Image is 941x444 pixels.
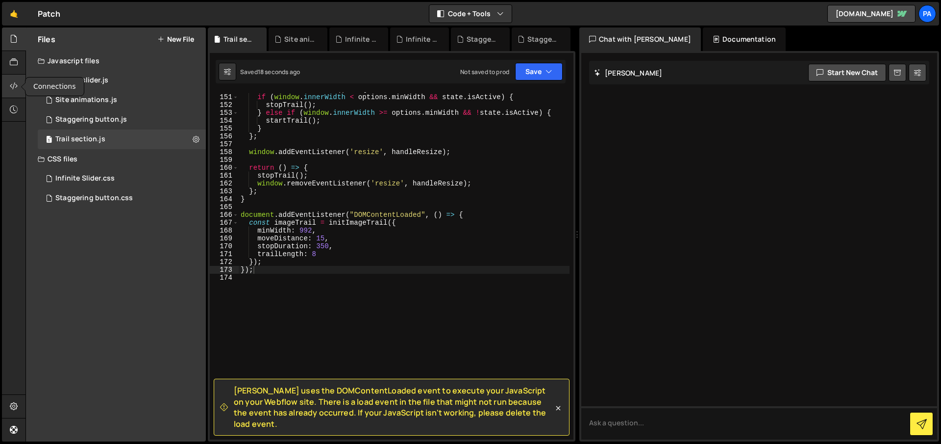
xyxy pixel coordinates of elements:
div: Documentation [703,27,786,51]
div: 164 [210,195,239,203]
div: Not saved to prod [460,68,509,76]
div: 152 [210,101,239,109]
div: 174 [210,274,239,282]
div: 17009/46662.js [38,110,206,130]
span: 1 [46,136,52,144]
div: 172 [210,258,239,266]
div: 17009/47246.js [38,90,206,110]
div: 167 [210,219,239,227]
div: 155 [210,125,239,132]
div: 151 [210,93,239,101]
div: 159 [210,156,239,164]
div: Infinite slider.js [55,76,108,85]
div: 163 [210,187,239,195]
div: Connections [25,78,84,96]
div: Infinite slider.js [406,34,437,44]
button: Start new chat [808,64,886,81]
button: Code + Tools [429,5,512,23]
a: Pa [918,5,936,23]
div: 158 [210,148,239,156]
div: 154 [210,117,239,125]
div: 17009/47247.js [38,130,206,149]
div: Javascript files [26,51,206,71]
span: [PERSON_NAME] uses the DOMContentLoaded event to execute your JavaScript on your Webflow site. Th... [234,385,553,429]
div: Staggering button.js [55,115,127,124]
div: 18 seconds ago [258,68,300,76]
div: 162 [210,180,239,187]
div: 168 [210,227,239,235]
div: CSS files [26,149,206,169]
div: 17009/46948.css [38,169,206,188]
div: Trail section.js [223,34,255,44]
div: 171 [210,250,239,258]
button: New File [157,35,194,43]
div: Chat with [PERSON_NAME] [579,27,701,51]
div: Infinite Slider.css [55,174,115,183]
div: 169 [210,235,239,242]
div: 166 [210,211,239,219]
div: Staggering button.css [55,194,133,203]
div: 173 [210,266,239,274]
div: Site animations.js [284,34,316,44]
button: Save [515,63,563,80]
div: 153 [210,109,239,117]
a: 🤙 [2,2,26,26]
div: Staggering button.js [527,34,559,44]
div: Patch [38,8,60,20]
div: 17009/46947.js [38,71,206,90]
div: 156 [210,132,239,140]
div: 17009/46663.css [38,188,206,208]
div: Trail section.js [55,135,105,144]
a: [DOMAIN_NAME] [827,5,916,23]
h2: [PERSON_NAME] [594,68,662,78]
div: Saved [240,68,300,76]
div: 170 [210,242,239,250]
div: 160 [210,164,239,172]
div: 157 [210,140,239,148]
div: Site animations.js [55,96,117,104]
div: 161 [210,172,239,180]
div: Infinite Slider.css [345,34,376,44]
div: 165 [210,203,239,211]
h2: Files [38,34,55,45]
div: Staggering button.css [467,34,498,44]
